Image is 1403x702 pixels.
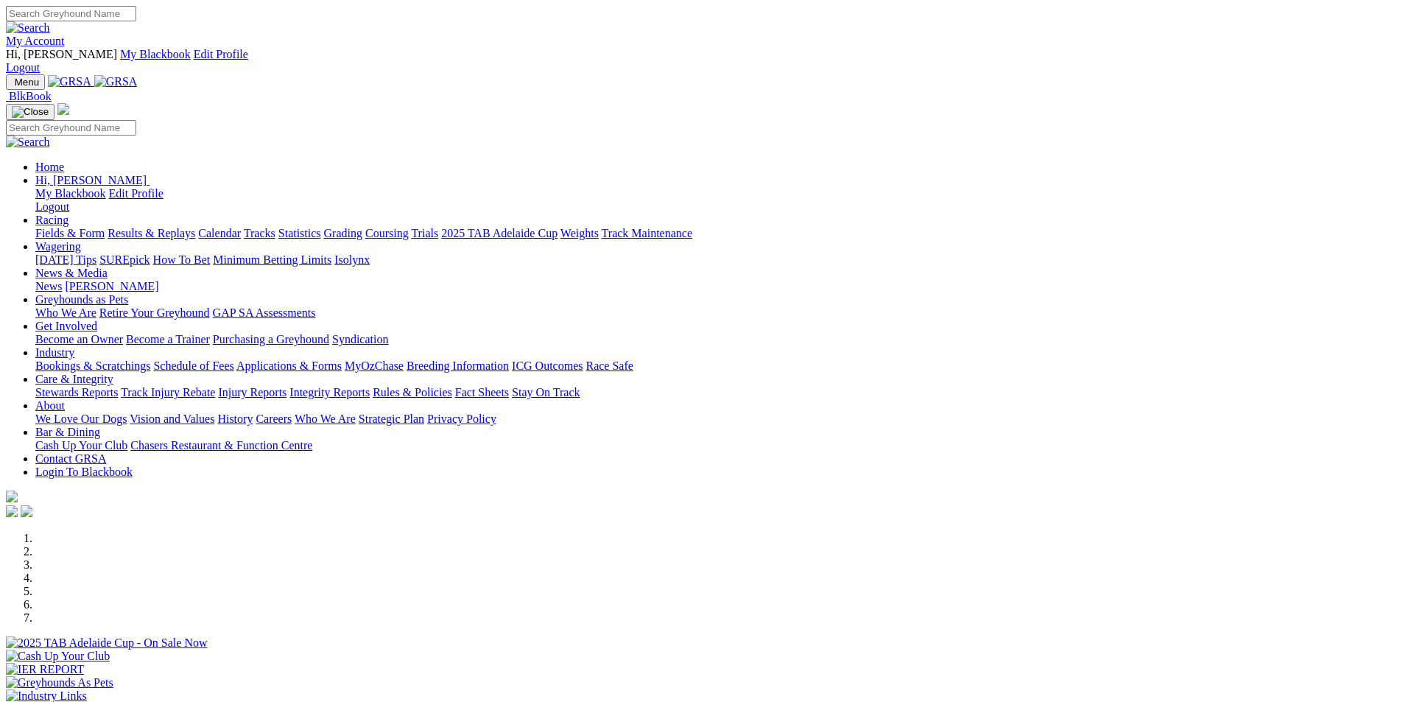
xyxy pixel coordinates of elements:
a: Get Involved [35,320,97,332]
a: Become a Trainer [126,333,210,345]
a: Rules & Policies [373,386,452,399]
a: Who We Are [295,413,356,425]
a: Home [35,161,64,173]
img: Search [6,21,50,35]
a: News & Media [35,267,108,279]
a: Race Safe [586,359,633,372]
img: Close [12,106,49,118]
a: Purchasing a Greyhound [213,333,329,345]
a: My Blackbook [120,48,191,60]
a: Care & Integrity [35,373,113,385]
a: Isolynx [334,253,370,266]
a: Contact GRSA [35,452,106,465]
input: Search [6,6,136,21]
div: Care & Integrity [35,386,1397,399]
a: Cash Up Your Club [35,439,127,452]
a: Applications & Forms [236,359,342,372]
a: Retire Your Greyhound [99,306,210,319]
img: IER REPORT [6,663,84,676]
a: Careers [256,413,292,425]
a: SUREpick [99,253,150,266]
div: Racing [35,227,1397,240]
a: News [35,280,62,292]
img: GRSA [94,75,138,88]
img: facebook.svg [6,505,18,517]
a: Trials [411,227,438,239]
a: Weights [560,227,599,239]
button: Toggle navigation [6,104,54,120]
a: Logout [35,200,69,213]
img: logo-grsa-white.png [57,103,69,115]
a: Stewards Reports [35,386,118,399]
img: Cash Up Your Club [6,650,110,663]
div: Get Involved [35,333,1397,346]
a: Schedule of Fees [153,359,233,372]
img: twitter.svg [21,505,32,517]
img: logo-grsa-white.png [6,491,18,502]
a: Minimum Betting Limits [213,253,331,266]
a: Syndication [332,333,388,345]
a: ICG Outcomes [512,359,583,372]
a: Edit Profile [109,187,163,200]
span: Hi, [PERSON_NAME] [35,174,147,186]
a: Coursing [365,227,409,239]
a: Integrity Reports [289,386,370,399]
a: Login To Blackbook [35,466,133,478]
div: Hi, [PERSON_NAME] [35,187,1397,214]
a: About [35,399,65,412]
a: Track Maintenance [602,227,692,239]
div: My Account [6,48,1397,74]
a: Industry [35,346,74,359]
a: My Account [6,35,65,47]
div: Industry [35,359,1397,373]
a: History [217,413,253,425]
a: Breeding Information [407,359,509,372]
a: Injury Reports [218,386,286,399]
a: Chasers Restaurant & Function Centre [130,439,312,452]
a: Fields & Form [35,227,105,239]
a: GAP SA Assessments [213,306,316,319]
a: Strategic Plan [359,413,424,425]
a: [PERSON_NAME] [65,280,158,292]
a: [DATE] Tips [35,253,96,266]
span: BlkBook [9,90,52,102]
img: Search [6,136,50,149]
span: Menu [15,77,39,88]
a: Calendar [198,227,241,239]
a: Logout [6,61,40,74]
a: Bookings & Scratchings [35,359,150,372]
a: Wagering [35,240,81,253]
a: Who We Are [35,306,96,319]
button: Toggle navigation [6,74,45,90]
a: How To Bet [153,253,211,266]
div: Wagering [35,253,1397,267]
a: MyOzChase [345,359,404,372]
div: Bar & Dining [35,439,1397,452]
a: My Blackbook [35,187,106,200]
a: Fact Sheets [455,386,509,399]
a: Results & Replays [108,227,195,239]
a: Greyhounds as Pets [35,293,128,306]
a: BlkBook [6,90,52,102]
a: 2025 TAB Adelaide Cup [441,227,558,239]
a: We Love Our Dogs [35,413,127,425]
div: About [35,413,1397,426]
img: 2025 TAB Adelaide Cup - On Sale Now [6,636,208,650]
a: Grading [324,227,362,239]
a: Track Injury Rebate [121,386,215,399]
a: Hi, [PERSON_NAME] [35,174,150,186]
a: Tracks [244,227,275,239]
a: Statistics [278,227,321,239]
a: Stay On Track [512,386,580,399]
span: Hi, [PERSON_NAME] [6,48,117,60]
a: Bar & Dining [35,426,100,438]
div: Greyhounds as Pets [35,306,1397,320]
a: Vision and Values [130,413,214,425]
a: Privacy Policy [427,413,496,425]
a: Racing [35,214,68,226]
img: Greyhounds As Pets [6,676,113,689]
input: Search [6,120,136,136]
a: Become an Owner [35,333,123,345]
a: Edit Profile [194,48,248,60]
img: GRSA [48,75,91,88]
